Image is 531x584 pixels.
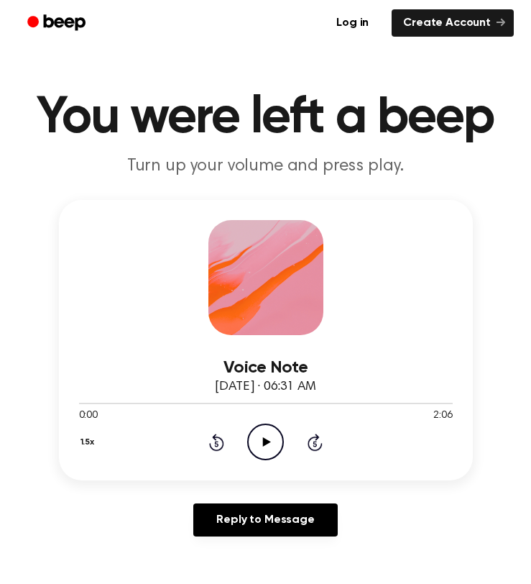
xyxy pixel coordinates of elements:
button: 1.5x [79,430,100,455]
a: Create Account [392,9,514,37]
span: 0:00 [79,409,98,424]
span: [DATE] · 06:31 AM [215,380,315,393]
p: Turn up your volume and press play. [17,155,514,177]
span: 2:06 [433,409,452,424]
a: Beep [17,9,98,37]
a: Reply to Message [193,503,337,537]
h1: You were left a beep [17,92,514,144]
a: Log in [322,6,383,40]
h3: Voice Note [79,358,453,378]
